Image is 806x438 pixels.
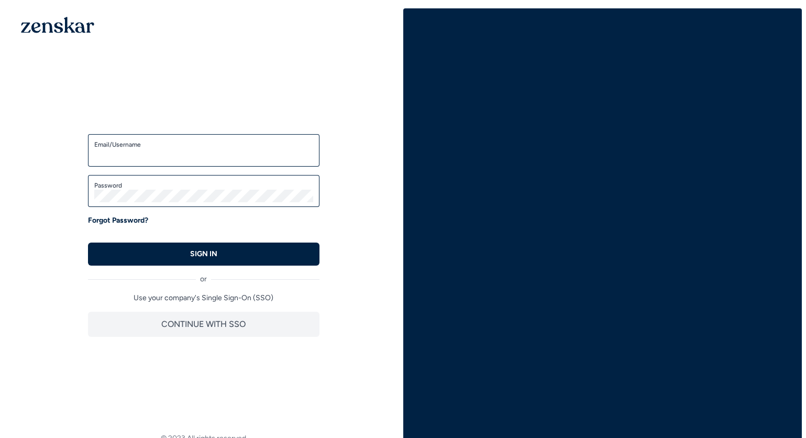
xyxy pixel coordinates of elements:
a: Forgot Password? [88,215,148,226]
button: CONTINUE WITH SSO [88,312,319,337]
div: or [88,266,319,284]
label: Password [94,181,313,190]
p: Use your company's Single Sign-On (SSO) [88,293,319,303]
img: 1OGAJ2xQqyY4LXKgY66KYq0eOWRCkrZdAb3gUhuVAqdWPZE9SRJmCz+oDMSn4zDLXe31Ii730ItAGKgCKgCCgCikA4Av8PJUP... [21,17,94,33]
p: SIGN IN [190,249,217,259]
button: SIGN IN [88,243,319,266]
label: Email/Username [94,140,313,149]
